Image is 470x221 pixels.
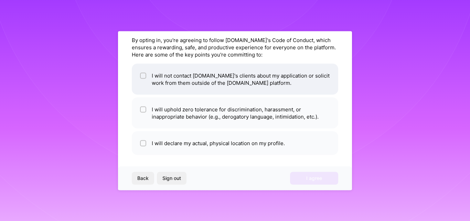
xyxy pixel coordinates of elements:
[132,131,338,155] li: I will declare my actual, physical location on my profile.
[132,63,338,94] li: I will not contact [DOMAIN_NAME]'s clients about my application or solicit work from them outside...
[157,172,186,184] button: Sign out
[162,175,181,182] span: Sign out
[132,172,154,184] button: Back
[132,36,338,58] div: By opting in, you're agreeing to follow [DOMAIN_NAME]'s Code of Conduct, which ensures a rewardin...
[132,97,338,128] li: I will uphold zero tolerance for discrimination, harassment, or inappropriate behavior (e.g., der...
[137,175,149,182] span: Back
